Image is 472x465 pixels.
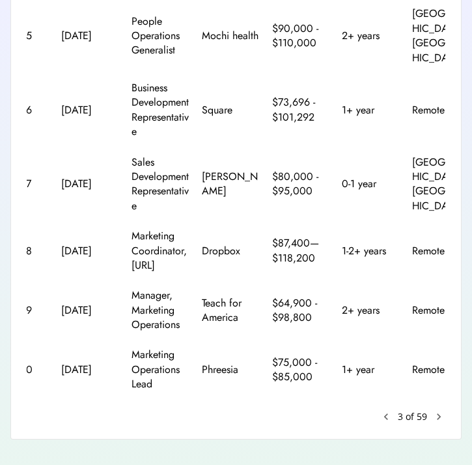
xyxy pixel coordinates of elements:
[61,303,120,318] div: [DATE]
[272,236,331,265] div: $87,400—$118,200
[132,288,190,332] div: Manager, Marketing Operations
[342,244,400,258] div: 1-2+ years
[61,103,120,117] div: [DATE]
[20,244,49,258] div: 28
[342,29,400,43] div: 2+ years
[412,303,471,318] div: Remote
[20,363,49,377] div: 30
[272,296,331,325] div: $64,900 - $98,800
[20,303,49,318] div: 29
[20,103,49,117] div: 26
[272,355,331,385] div: $75,000 - $85,000
[342,177,400,191] div: 0-1 year
[20,177,49,191] div: 27
[61,244,120,258] div: [DATE]
[412,244,471,258] div: Remote
[380,410,393,423] button: keyboard_arrow_left
[61,363,120,377] div: [DATE]
[412,103,471,117] div: Remote
[202,103,260,117] div: Square
[132,81,190,140] div: Business Development Representative
[272,170,331,199] div: $80,000 - $95,000
[202,244,260,258] div: Dropbox
[61,177,120,191] div: [DATE]
[202,363,260,377] div: Phreesia
[202,29,260,43] div: Mochi health
[132,14,190,58] div: People Operations Generalist
[20,29,49,43] div: 25
[202,296,260,325] div: Teach for America
[272,22,331,51] div: $90,000 - $110,000
[132,155,190,214] div: Sales Development Representative
[412,155,471,214] div: [GEOGRAPHIC_DATA], [GEOGRAPHIC_DATA]
[398,410,427,423] div: 3 of 59
[61,29,120,43] div: [DATE]
[432,410,445,423] button: chevron_right
[412,7,471,65] div: [GEOGRAPHIC_DATA], [GEOGRAPHIC_DATA]
[132,229,190,273] div: Marketing Coordinator, [URL]
[272,95,331,125] div: $73,696 - $101,292
[202,170,260,199] div: [PERSON_NAME]
[132,348,190,391] div: Marketing Operations Lead
[342,103,400,117] div: 1+ year
[412,363,471,377] div: Remote
[342,363,400,377] div: 1+ year
[342,303,400,318] div: 2+ years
